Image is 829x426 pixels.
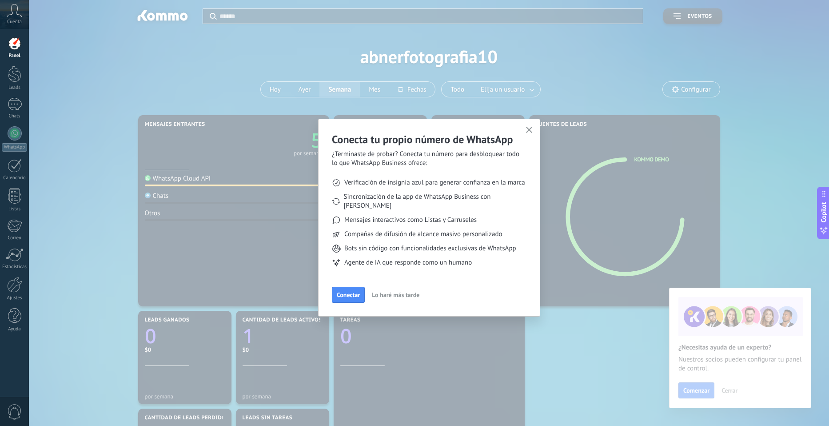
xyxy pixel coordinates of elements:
h2: Conecta tu propio número de WhatsApp [332,133,526,146]
button: Lo haré más tarde [368,288,423,301]
div: Ayuda [2,326,28,332]
div: Leads [2,85,28,91]
div: Estadísticas [2,264,28,270]
span: Agente de IA que responde como un humano [344,258,472,267]
div: Ajustes [2,295,28,301]
span: Copilot [819,202,828,223]
span: Verificación de insignia azul para generar confianza en la marca [344,178,525,187]
span: Lo haré más tarde [372,292,419,298]
div: Chats [2,113,28,119]
span: Sincronización de la app de WhatsApp Business con [PERSON_NAME] [344,193,526,210]
span: ¿Terminaste de probar? Conecta tu número para desbloquear todo lo que WhatsApp Business ofrece: [332,150,526,168]
div: Correo [2,235,28,241]
div: Panel [2,53,28,59]
div: WhatsApp [2,143,27,152]
span: Compañas de difusión de alcance masivo personalizado [344,230,502,239]
span: Cuenta [7,19,22,25]
span: Bots sin código con funcionalidades exclusivas de WhatsApp [344,244,516,253]
div: Calendario [2,175,28,181]
span: Conectar [337,292,360,298]
div: Listas [2,206,28,212]
button: Conectar [332,287,365,303]
span: Mensajes interactivos como Listas y Carruseles [344,216,477,225]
